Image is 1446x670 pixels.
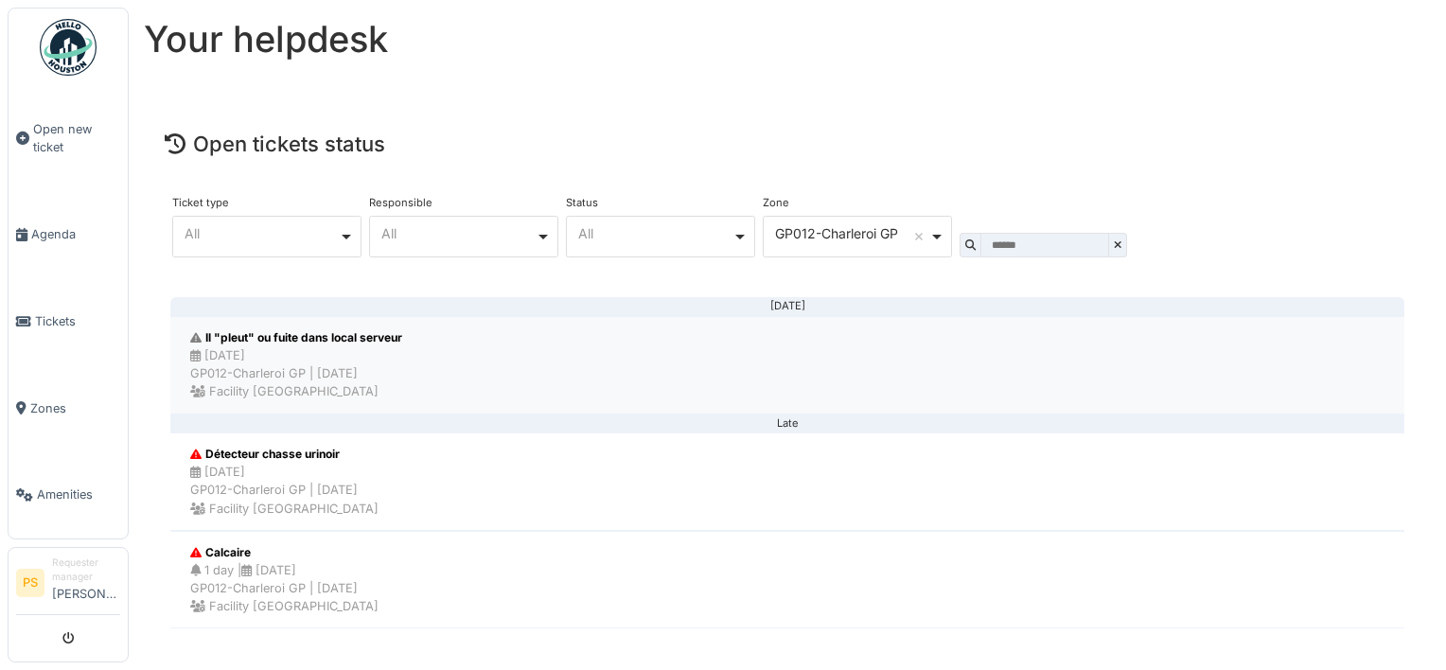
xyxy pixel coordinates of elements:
span: Amenities [37,485,120,503]
a: Zones [9,364,128,451]
span: Open new ticket [33,120,120,156]
span: Agenda [31,225,120,243]
label: Zone [763,198,789,208]
div: 1 day | [DATE] GP012-Charleroi GP | [DATE] Facility [GEOGRAPHIC_DATA] [190,561,379,616]
div: Calcaire [190,544,379,561]
div: GP012-Charleroi GP [775,228,929,238]
div: Requester manager [52,555,120,585]
div: [DATE] [185,306,1389,308]
div: Late [185,423,1389,425]
div: Détecteur chasse urinoir [190,446,379,463]
div: All [578,228,732,238]
a: PS Requester manager[PERSON_NAME] [16,555,120,615]
li: [PERSON_NAME] [52,555,120,610]
a: Tickets [9,278,128,365]
div: [DATE] GP012-Charleroi GP | [DATE] Facility [GEOGRAPHIC_DATA] [190,463,379,518]
img: Badge_color-CXgf-gQk.svg [40,19,97,76]
span: Zones [30,399,120,417]
a: Calcaire 1 day |[DATE]GP012-Charleroi GP | [DATE] Facility [GEOGRAPHIC_DATA] [170,531,1404,629]
button: Remove item: '5239' [909,227,928,246]
div: [DATE] GP012-Charleroi GP | [DATE] Facility [GEOGRAPHIC_DATA] [190,346,402,401]
label: Status [566,198,598,208]
label: Ticket type [172,198,229,208]
div: All [381,228,536,238]
a: Open new ticket [9,86,128,191]
h4: Open tickets status [165,132,1410,156]
a: Agenda [9,191,128,278]
a: Amenities [9,451,128,538]
li: PS [16,569,44,597]
span: Tickets [35,312,120,330]
label: Responsible [369,198,432,208]
a: Détecteur chasse urinoir [DATE]GP012-Charleroi GP | [DATE] Facility [GEOGRAPHIC_DATA] [170,432,1404,531]
div: Il "pleut" ou fuite dans local serveur [190,329,402,346]
div: All [185,228,339,238]
a: Il "pleut" ou fuite dans local serveur [DATE]GP012-Charleroi GP | [DATE] Facility [GEOGRAPHIC_DATA] [170,316,1404,414]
